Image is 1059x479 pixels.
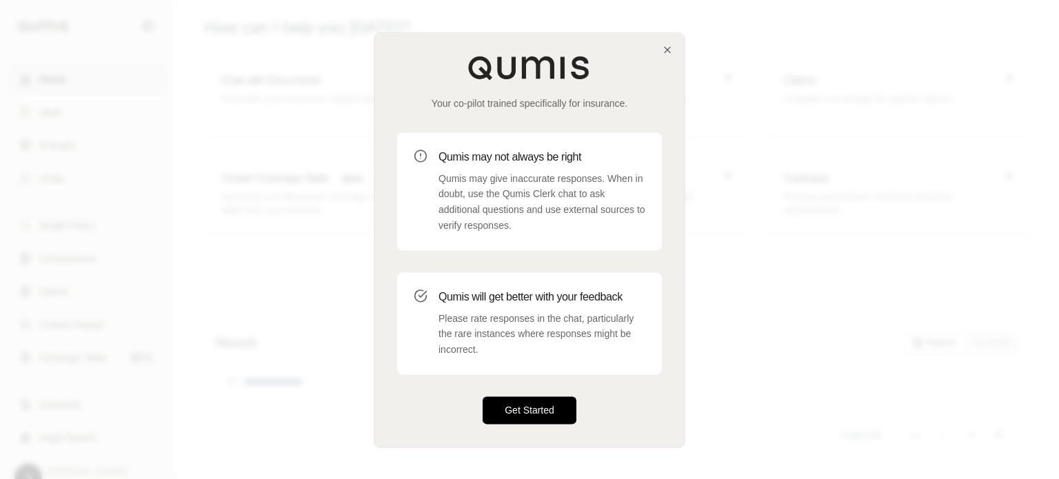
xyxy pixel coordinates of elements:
[438,149,645,165] h3: Qumis may not always be right
[438,289,645,305] h3: Qumis will get better with your feedback
[483,396,576,424] button: Get Started
[438,311,645,358] p: Please rate responses in the chat, particularly the rare instances where responses might be incor...
[438,171,645,234] p: Qumis may give inaccurate responses. When in doubt, use the Qumis Clerk chat to ask additional qu...
[467,55,592,80] img: Qumis Logo
[397,96,662,110] p: Your co-pilot trained specifically for insurance.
